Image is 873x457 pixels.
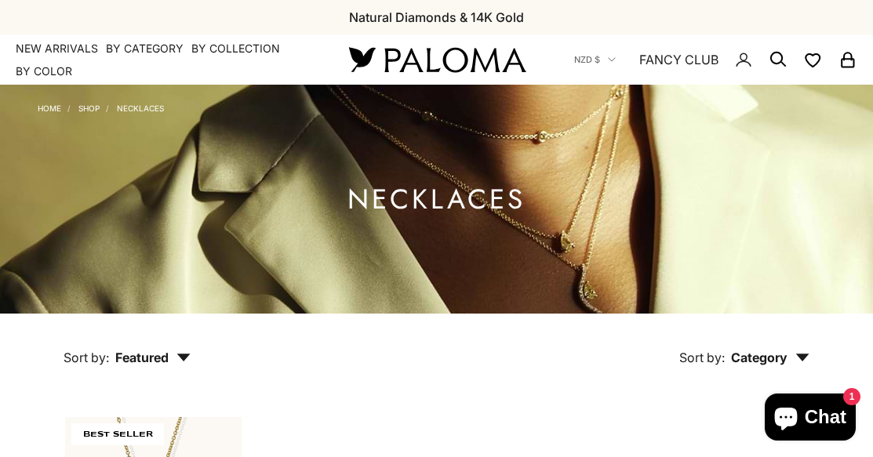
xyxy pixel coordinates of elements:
span: Sort by: [64,350,109,365]
span: Category [731,350,809,365]
inbox-online-store-chat: Shopify online store chat [760,394,860,444]
summary: By Collection [191,41,280,56]
a: Home [38,103,61,113]
a: FANCY CLUB [639,49,718,70]
button: Sort by: Category [643,314,846,379]
p: Natural Diamonds & 14K Gold [349,7,524,27]
a: Shop [78,103,100,113]
button: NZD $ [574,53,616,67]
span: Featured [115,350,191,365]
span: NZD $ [574,53,600,67]
span: Sort by: [679,350,725,365]
button: Sort by: Featured [27,314,227,379]
a: Necklaces [117,103,164,113]
a: NEW ARRIVALS [16,41,98,56]
span: BEST SELLER [71,423,164,445]
summary: By Category [106,41,184,56]
nav: Breadcrumb [38,100,164,113]
h1: Necklaces [347,190,526,209]
nav: Secondary navigation [574,34,857,85]
summary: By Color [16,63,72,79]
nav: Primary navigation [16,41,311,79]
